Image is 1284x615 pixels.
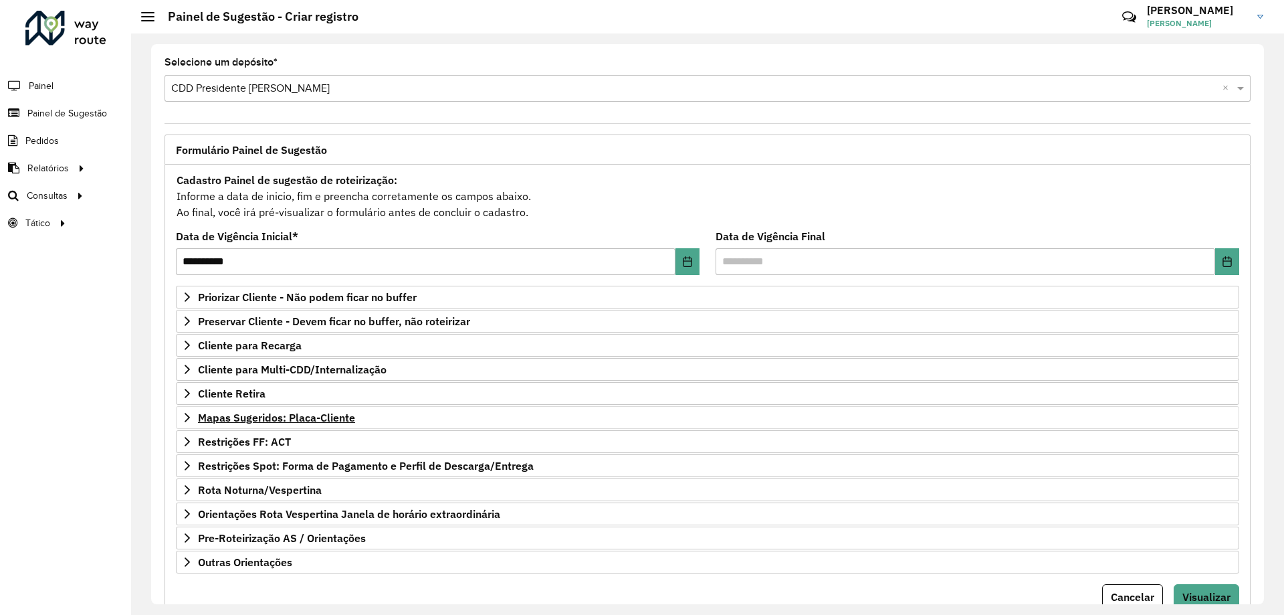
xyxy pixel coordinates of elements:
span: Cliente Retira [198,388,265,399]
a: Cliente para Multi-CDD/Internalização [176,358,1239,381]
span: Formulário Painel de Sugestão [176,145,327,155]
a: Cliente para Recarga [176,334,1239,357]
a: Preservar Cliente - Devem ficar no buffer, não roteirizar [176,310,1239,333]
span: Consultas [27,189,68,203]
span: Outras Orientações [198,557,292,567]
label: Data de Vigência Final [716,228,825,244]
strong: Cadastro Painel de sugestão de roteirização: [177,173,397,187]
span: Painel [29,79,53,93]
a: Restrições Spot: Forma de Pagamento e Perfil de Descarga/Entrega [176,454,1239,477]
label: Data de Vigência Inicial [176,228,298,244]
a: Restrições FF: ACT [176,430,1239,453]
button: Choose Date [675,248,700,275]
span: Relatórios [27,161,69,175]
h3: [PERSON_NAME] [1147,4,1247,17]
a: Cliente Retira [176,382,1239,405]
span: Rota Noturna/Vespertina [198,485,322,495]
button: Cancelar [1102,584,1163,610]
span: Cancelar [1111,590,1154,604]
span: Mapas Sugeridos: Placa-Cliente [198,412,355,423]
span: Restrições FF: ACT [198,436,291,447]
button: Visualizar [1174,584,1239,610]
span: Visualizar [1182,590,1230,604]
span: Clear all [1222,80,1234,96]
span: Pre-Roteirização AS / Orientações [198,533,366,543]
a: Priorizar Cliente - Não podem ficar no buffer [176,286,1239,309]
a: Contato Rápido [1115,3,1144,31]
span: Preservar Cliente - Devem ficar no buffer, não roteirizar [198,316,470,327]
a: Orientações Rota Vespertina Janela de horário extraordinária [176,503,1239,525]
span: Restrições Spot: Forma de Pagamento e Perfil de Descarga/Entrega [198,460,534,471]
span: Cliente para Recarga [198,340,302,351]
label: Selecione um depósito [165,54,278,70]
span: Priorizar Cliente - Não podem ficar no buffer [198,292,417,302]
a: Mapas Sugeridos: Placa-Cliente [176,406,1239,429]
a: Outras Orientações [176,551,1239,574]
h2: Painel de Sugestão - Criar registro [154,9,358,24]
span: [PERSON_NAME] [1147,17,1247,29]
span: Tático [25,216,50,230]
span: Painel de Sugestão [27,106,107,120]
span: Pedidos [25,134,59,148]
button: Choose Date [1215,248,1239,275]
span: Cliente para Multi-CDD/Internalização [198,364,387,375]
a: Rota Noturna/Vespertina [176,478,1239,501]
div: Informe a data de inicio, fim e preencha corretamente os campos abaixo. Ao final, você irá pré-vi... [176,171,1239,221]
a: Pre-Roteirização AS / Orientações [176,527,1239,549]
span: Orientações Rota Vespertina Janela de horário extraordinária [198,509,500,519]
